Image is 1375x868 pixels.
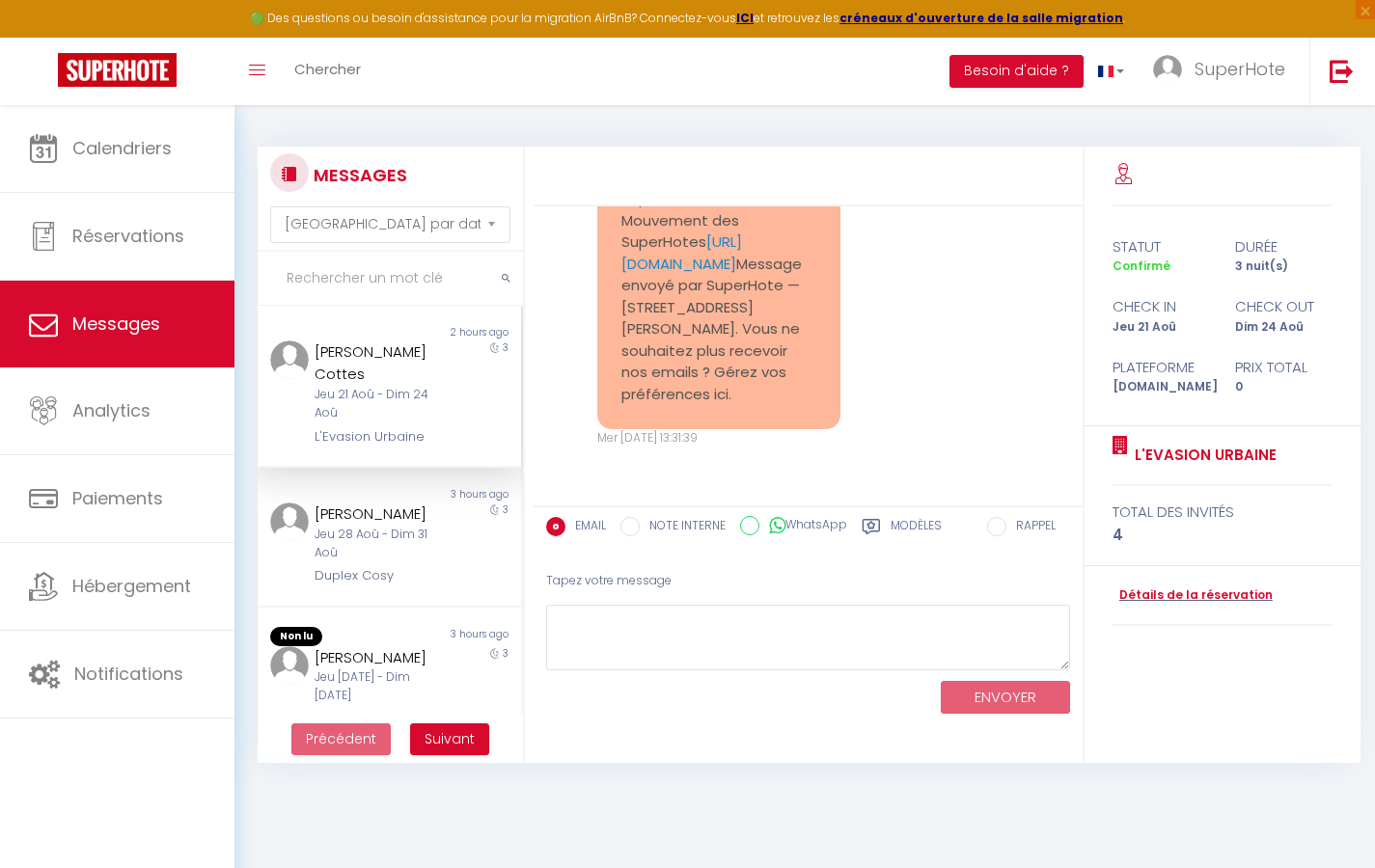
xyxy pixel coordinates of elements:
div: Jeu [DATE] - Dim [DATE] [315,668,443,705]
div: Prix total [1223,356,1345,379]
span: Réservations [72,224,184,248]
span: Chercher [294,59,361,79]
div: 3 nuit(s) [1223,258,1345,276]
div: check out [1223,295,1345,318]
span: SuperHote [1195,57,1285,81]
div: Mer [DATE] 13:31:39 [597,429,840,448]
div: Duplex Cosy [315,710,443,729]
a: ... SuperHote [1139,38,1309,105]
div: Dim 24 Aoû [1223,318,1345,337]
button: ENVOYER [941,681,1070,715]
span: Calendriers [72,136,172,160]
button: Next [410,723,489,756]
a: Chercher [280,38,375,105]
div: total des invités [1113,501,1334,524]
div: durée [1223,235,1345,258]
div: Duplex Cosy [315,566,443,585]
span: Notifications [74,662,183,686]
div: [PERSON_NAME] Cottes [315,340,443,386]
button: Besoin d'aide ? [949,55,1084,88]
label: EMAIL [565,517,606,538]
a: L'Evasion Urbaine [1128,444,1277,467]
div: [PERSON_NAME] [315,646,443,669]
div: Tapez votre message [546,557,1070,605]
div: check in [1100,295,1223,318]
span: Messages [72,312,160,336]
label: NOTE INTERNE [640,517,726,538]
span: Confirmé [1113,258,1170,274]
img: ... [270,340,309,379]
span: 3 [503,502,509,517]
div: Jeu 28 Aoû - Dim 31 Aoû [315,526,443,562]
span: Paiements [72,486,163,510]
span: 3 [503,646,509,661]
button: Previous [291,723,391,756]
input: Rechercher un mot clé [258,252,523,306]
div: statut [1100,235,1223,258]
a: ICI [736,10,754,26]
a: Détails de la réservation [1113,586,1273,605]
div: 3 hours ago [389,627,520,646]
span: 3 [503,340,509,355]
div: L'Evasion Urbaine [315,427,443,447]
label: Modèles [891,517,942,541]
div: 4 [1113,524,1334,547]
h3: MESSAGES [309,153,407,197]
div: 2 hours ago [389,325,520,340]
span: Analytics [72,398,151,422]
button: Ouvrir le widget de chat LiveChat [15,8,73,66]
span: Suivant [425,729,475,748]
span: Non lu [270,627,322,646]
img: ... [1153,55,1182,84]
span: Hébergement [72,574,191,598]
span: Précédent [306,729,376,748]
a: créneaux d'ouverture de la salle migration [839,10,1123,26]
div: 3 hours ago [389,487,520,502]
img: ... [270,502,309,541]
div: Jeu 21 Aoû - Dim 24 Aoû [315,386,443,422]
img: logout [1330,59,1354,83]
img: ... [270,646,309,685]
a: [URL][DOMAIN_NAME] [621,231,742,274]
div: Jeu 21 Aoû [1100,318,1223,337]
div: 0 [1223,378,1345,396]
img: Super Booking [58,53,177,87]
div: [DOMAIN_NAME] [1100,378,1223,396]
div: Plateforme [1100,356,1223,379]
div: [PERSON_NAME] [315,502,443,526]
label: WhatsApp [759,516,847,537]
label: RAPPEL [1006,517,1056,538]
